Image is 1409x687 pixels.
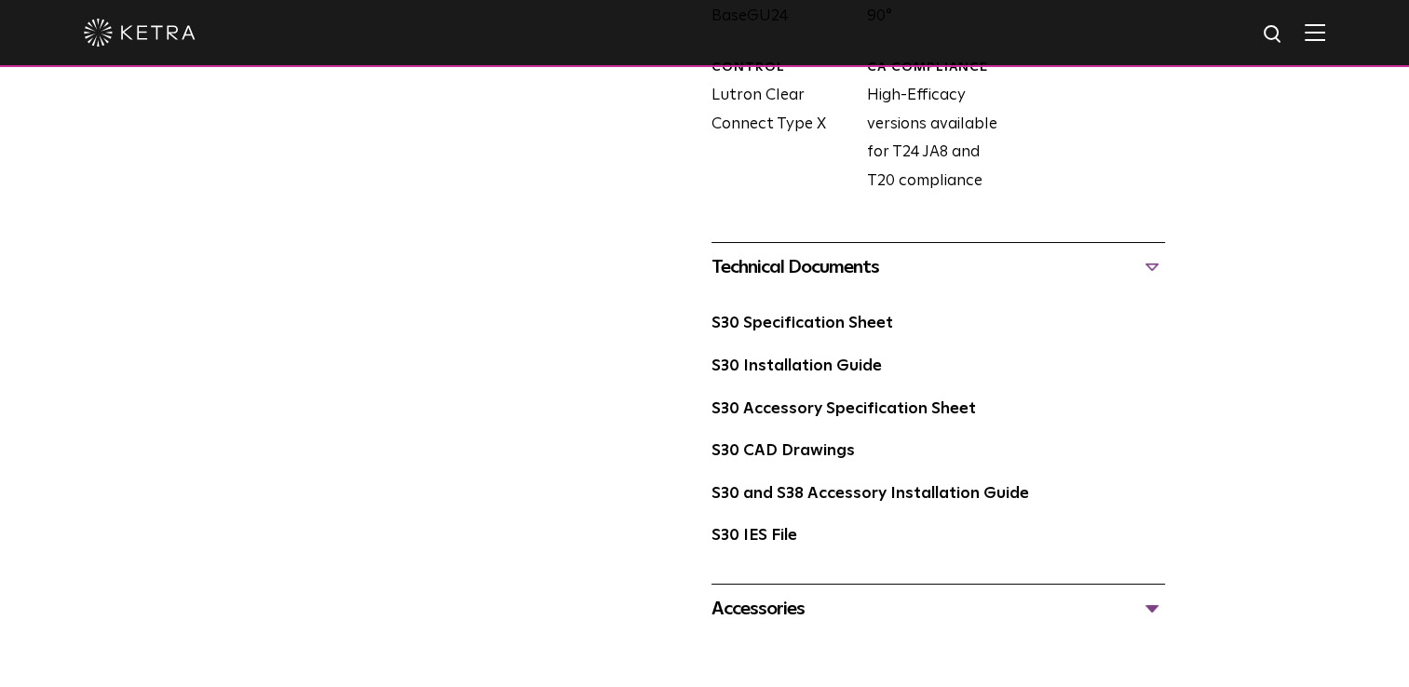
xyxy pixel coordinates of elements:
img: search icon [1262,23,1285,47]
a: S30 IES File [711,528,797,544]
div: CONTROL [711,59,853,77]
div: Accessories [711,594,1165,624]
a: S30 Installation Guide [711,358,882,374]
img: ketra-logo-2019-white [84,19,196,47]
img: Hamburger%20Nav.svg [1305,23,1325,41]
a: S30 and S38 Accessory Installation Guide [711,486,1029,502]
a: S30 Specification Sheet [711,316,893,331]
div: CA COMPLIANCE [867,59,1009,77]
div: Technical Documents [711,252,1165,282]
a: S30 CAD Drawings [711,443,855,459]
div: High-Efficacy versions available for T24 JA8 and T20 compliance [853,59,1009,195]
div: Lutron Clear Connect Type X [698,59,853,195]
a: S30 Accessory Specification Sheet [711,401,976,417]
